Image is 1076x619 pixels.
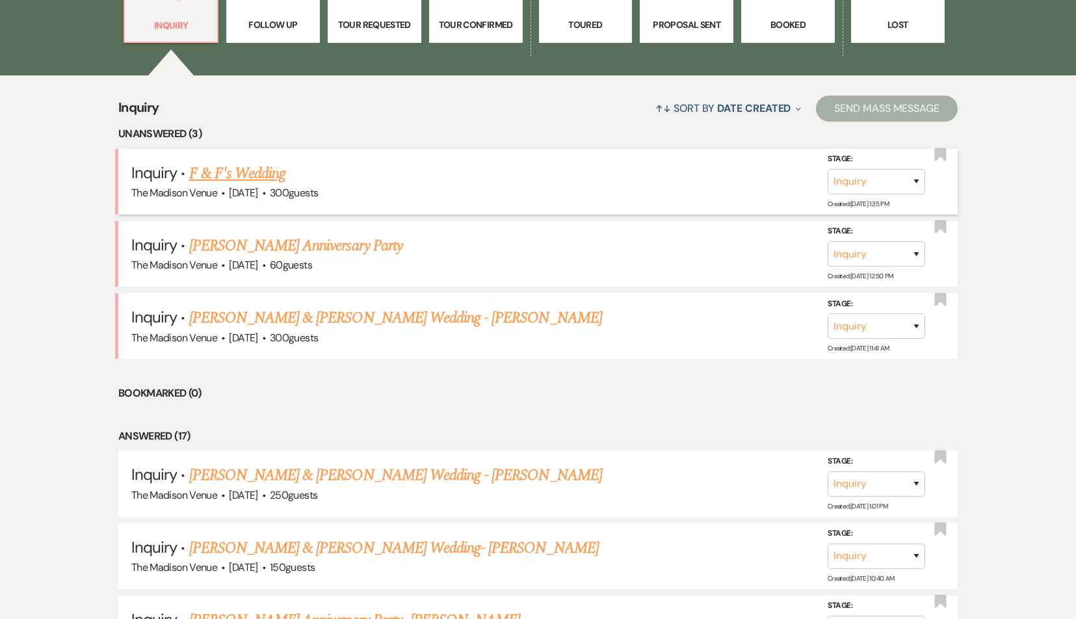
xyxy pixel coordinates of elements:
[750,18,826,32] p: Booked
[270,488,317,502] span: 250 guests
[270,331,318,345] span: 300 guests
[229,186,257,200] span: [DATE]
[828,297,925,311] label: Stage:
[650,91,806,125] button: Sort By Date Created
[270,560,315,574] span: 150 guests
[189,464,602,487] a: [PERSON_NAME] & [PERSON_NAME] Wedding - [PERSON_NAME]
[131,307,177,327] span: Inquiry
[229,258,257,272] span: [DATE]
[648,18,725,32] p: Proposal Sent
[270,186,318,200] span: 300 guests
[118,428,958,445] li: Answered (17)
[859,18,936,32] p: Lost
[547,18,624,32] p: Toured
[816,96,958,122] button: Send Mass Message
[131,464,177,484] span: Inquiry
[229,488,257,502] span: [DATE]
[131,163,177,183] span: Inquiry
[828,574,894,583] span: Created: [DATE] 10:40 AM
[828,527,925,541] label: Stage:
[828,152,925,166] label: Stage:
[189,306,602,330] a: [PERSON_NAME] & [PERSON_NAME] Wedding - [PERSON_NAME]
[131,537,177,557] span: Inquiry
[118,385,958,402] li: Bookmarked (0)
[270,258,312,272] span: 60 guests
[828,224,925,239] label: Stage:
[118,98,159,125] span: Inquiry
[828,599,925,613] label: Stage:
[131,186,217,200] span: The Madison Venue
[189,234,402,257] a: [PERSON_NAME] Anniversary Party
[828,344,889,352] span: Created: [DATE] 11:41 AM
[828,454,925,469] label: Stage:
[189,162,286,185] a: F & F's Wedding
[189,536,599,560] a: [PERSON_NAME] & [PERSON_NAME] Wedding- [PERSON_NAME]
[133,18,209,33] p: Inquiry
[655,101,671,115] span: ↑↓
[131,560,217,574] span: The Madison Venue
[229,331,257,345] span: [DATE]
[438,18,514,32] p: Tour Confirmed
[131,235,177,255] span: Inquiry
[235,18,311,32] p: Follow Up
[131,331,217,345] span: The Madison Venue
[828,200,889,208] span: Created: [DATE] 1:35 PM
[118,125,958,142] li: Unanswered (3)
[717,101,791,115] span: Date Created
[131,258,217,272] span: The Madison Venue
[229,560,257,574] span: [DATE]
[131,488,217,502] span: The Madison Venue
[336,18,413,32] p: Tour Requested
[828,502,887,510] span: Created: [DATE] 1:01 PM
[828,272,893,280] span: Created: [DATE] 12:50 PM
